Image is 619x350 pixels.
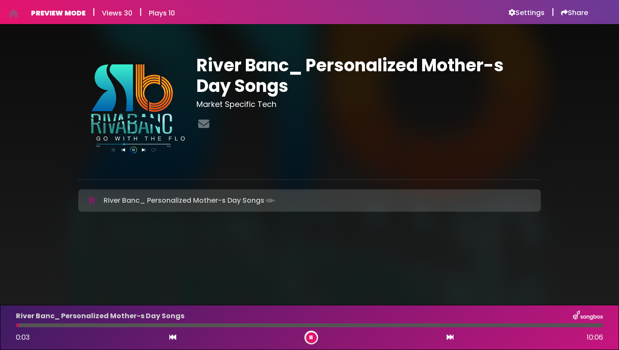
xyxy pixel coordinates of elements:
[552,7,554,17] h5: |
[561,9,588,17] a: Share
[102,9,132,17] h6: Views 30
[104,195,276,207] p: River Banc_ Personalized Mother-s Day Songs
[509,9,545,17] a: Settings
[196,55,541,96] h1: River Banc_ Personalized Mother-s Day Songs
[264,195,276,207] img: waveform4.gif
[196,100,541,109] h3: Market Specific Tech
[139,7,142,17] h5: |
[31,9,86,17] h6: PREVIEW MODE
[78,55,186,163] img: 4pN4B8I1S26pthYFCpPw
[149,9,175,17] h6: Plays 10
[92,7,95,17] h5: |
